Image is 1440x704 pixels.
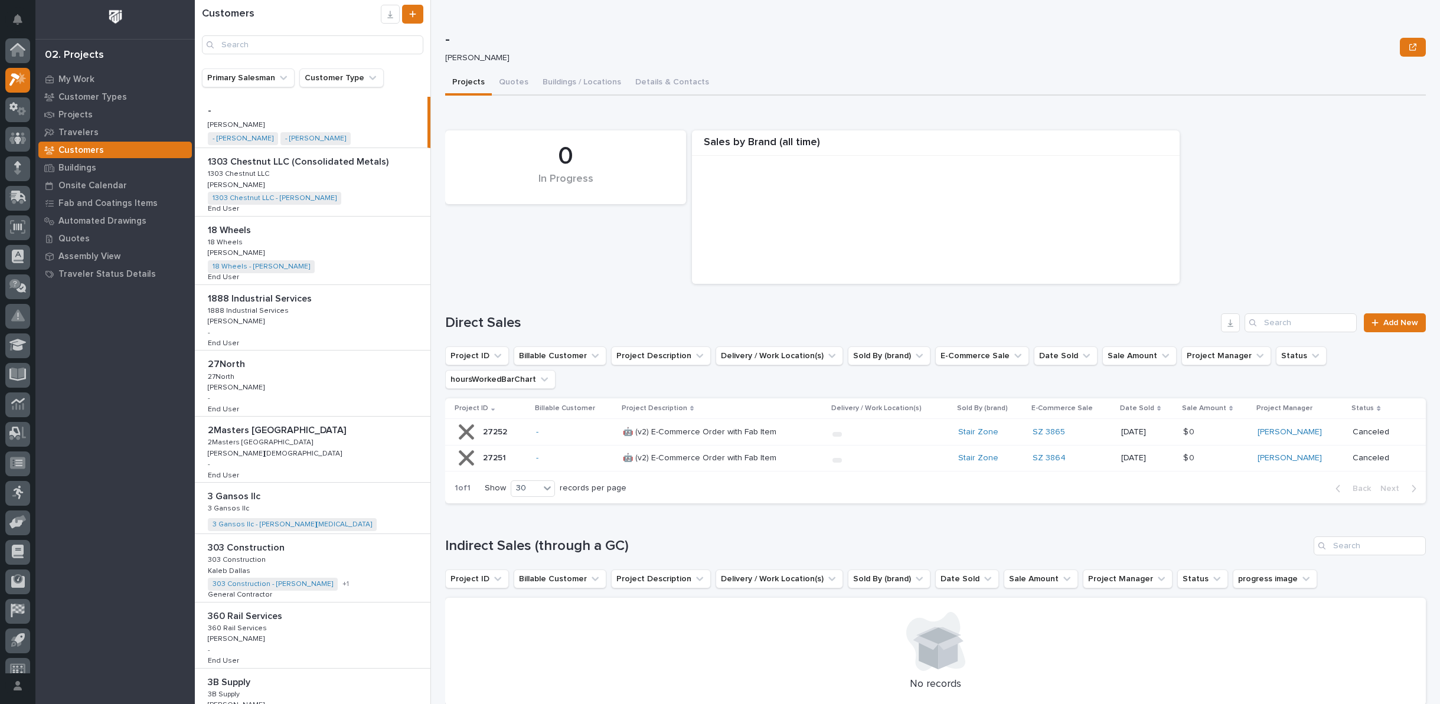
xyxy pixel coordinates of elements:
[1177,569,1228,588] button: Status
[716,569,843,588] button: Delivery / Work Location(s)
[535,71,628,96] button: Buildings / Locations
[195,217,430,285] a: 18 Wheels18 Wheels 18 Wheels18 Wheels [PERSON_NAME][PERSON_NAME] 18 Wheels - [PERSON_NAME] End Us...
[208,247,267,257] p: [PERSON_NAME]
[202,8,381,21] h1: Customers
[208,622,269,633] p: 360 Rail Services
[1004,569,1078,588] button: Sale Amount
[611,569,711,588] button: Project Description
[208,502,252,513] p: 3 Gansos llc
[342,581,349,588] span: + 1
[1245,313,1357,332] input: Search
[208,291,314,304] p: 1888 Industrial Services
[483,425,510,437] p: 27252
[208,103,214,116] p: -
[208,403,241,414] p: End User
[208,688,242,699] p: 3B Supply
[611,346,711,365] button: Project Description
[58,110,93,120] p: Projects
[58,145,104,156] p: Customers
[208,222,253,236] p: 18 Wheels
[1383,319,1418,327] span: Add New
[1102,346,1177,365] button: Sale Amount
[35,88,195,106] a: Customer Types
[445,538,1309,555] h1: Indirect Sales (through a GC)
[208,489,263,502] p: 3 Gansos llc
[935,346,1029,365] button: E-Commerce Sale
[195,603,430,669] a: 360 Rail Services360 Rail Services 360 Rail Services360 Rail Services [PERSON_NAME][PERSON_NAME] ...
[536,453,538,463] a: -
[195,148,430,217] a: 1303 Chestnut LLC (Consolidated Metals)1303 Chestnut LLC (Consolidated Metals) 1303 Chestnut LLC1...
[35,265,195,283] a: Traveler Status Details
[35,141,195,159] a: Customers
[1380,483,1406,494] span: Next
[213,263,310,271] a: 18 Wheels - [PERSON_NAME]
[58,92,127,103] p: Customer Types
[1364,313,1426,332] a: Add New
[208,588,275,599] p: General Contractor
[514,346,606,365] button: Billable Customer
[208,460,210,469] p: -
[1353,453,1407,463] p: Canceled
[202,35,423,54] input: Search
[195,97,430,148] a: -- [PERSON_NAME][PERSON_NAME] - [PERSON_NAME] - [PERSON_NAME]
[58,163,96,173] p: Buildings
[213,580,333,588] a: 303 Construction - [PERSON_NAME]
[511,482,540,495] div: 30
[1314,536,1426,555] div: Search
[195,417,430,483] a: 2Masters [GEOGRAPHIC_DATA]2Masters [GEOGRAPHIC_DATA] 2Masters [GEOGRAPHIC_DATA]2Masters [GEOGRAPH...
[35,70,195,88] a: My Work
[445,31,1395,48] p: -
[958,427,998,437] a: Stair Zone
[195,351,430,417] a: 27North27North 27North27North [PERSON_NAME][PERSON_NAME] -End UserEnd User
[1181,346,1271,365] button: Project Manager
[1351,402,1374,415] p: Status
[848,346,930,365] button: Sold By (brand)
[445,315,1216,332] h1: Direct Sales
[1256,402,1312,415] p: Project Manager
[1034,346,1098,365] button: Date Sold
[716,346,843,365] button: Delivery / Work Location(s)
[299,68,384,87] button: Customer Type
[445,445,1426,471] tr: 2725127251 - 🤖 (v2) E-Commerce Order with Fab Item🤖 (v2) E-Commerce Order with Fab Item Stair Zon...
[208,168,272,178] p: 1303 Chestnut LLC
[208,271,241,281] p: End User
[935,569,999,588] button: Date Sold
[58,74,94,85] p: My Work
[208,202,241,213] p: End User
[208,654,241,665] p: End User
[485,483,506,493] p: Show
[213,520,372,529] a: 3 Gansos llc - [PERSON_NAME][MEDICAL_DATA]
[213,135,273,143] a: - [PERSON_NAME]
[35,212,195,230] a: Automated Drawings
[208,315,267,326] p: [PERSON_NAME]
[445,346,509,365] button: Project ID
[445,53,1390,63] p: [PERSON_NAME]
[831,402,922,415] p: Delivery / Work Location(s)
[623,425,779,437] p: 🤖 (v2) E-Commerce Order with Fab Item
[35,247,195,265] a: Assembly View
[1346,483,1371,494] span: Back
[465,173,666,198] div: In Progress
[35,230,195,247] a: Quotes
[514,569,606,588] button: Billable Customer
[213,194,337,202] a: 1303 Chestnut LLC - [PERSON_NAME]
[958,453,998,463] a: Stair Zone
[208,423,348,436] p: 2Masters [GEOGRAPHIC_DATA]
[208,633,267,643] p: [PERSON_NAME]
[5,7,30,32] button: Notifications
[208,356,247,370] p: 27North
[483,451,508,463] p: 27251
[1121,453,1174,463] p: [DATE]
[58,198,158,209] p: Fab and Coatings Items
[208,436,315,447] p: 2Masters [GEOGRAPHIC_DATA]
[208,565,253,575] p: Kaleb Dallas
[622,402,687,415] p: Project Description
[35,194,195,212] a: Fab and Coatings Items
[208,329,210,337] p: -
[105,6,126,28] img: Workspace Logo
[1258,453,1322,463] a: [PERSON_NAME]
[58,269,156,280] p: Traveler Status Details
[623,451,779,463] p: 🤖 (v2) E-Commerce Order with Fab Item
